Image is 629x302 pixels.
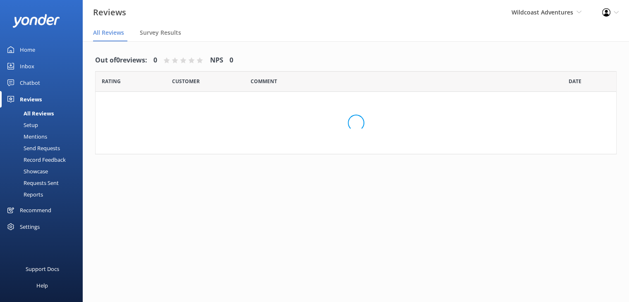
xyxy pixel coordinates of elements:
[512,8,573,16] span: Wildcoast Adventures
[5,189,83,200] a: Reports
[5,189,43,200] div: Reports
[102,77,121,85] span: Date
[20,58,34,74] div: Inbox
[569,77,581,85] span: Date
[153,55,157,66] h4: 0
[5,165,48,177] div: Showcase
[20,91,42,108] div: Reviews
[5,142,60,154] div: Send Requests
[5,131,47,142] div: Mentions
[20,202,51,218] div: Recommend
[26,261,59,277] div: Support Docs
[172,77,200,85] span: Date
[251,77,277,85] span: Question
[210,55,223,66] h4: NPS
[20,218,40,235] div: Settings
[230,55,233,66] h4: 0
[20,41,35,58] div: Home
[5,119,83,131] a: Setup
[93,6,126,19] h3: Reviews
[5,131,83,142] a: Mentions
[5,119,38,131] div: Setup
[12,14,60,28] img: yonder-white-logo.png
[5,154,83,165] a: Record Feedback
[36,277,48,294] div: Help
[5,177,83,189] a: Requests Sent
[5,142,83,154] a: Send Requests
[5,177,59,189] div: Requests Sent
[5,154,66,165] div: Record Feedback
[5,108,83,119] a: All Reviews
[140,29,181,37] span: Survey Results
[95,55,147,66] h4: Out of 0 reviews:
[5,165,83,177] a: Showcase
[20,74,40,91] div: Chatbot
[5,108,54,119] div: All Reviews
[93,29,124,37] span: All Reviews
